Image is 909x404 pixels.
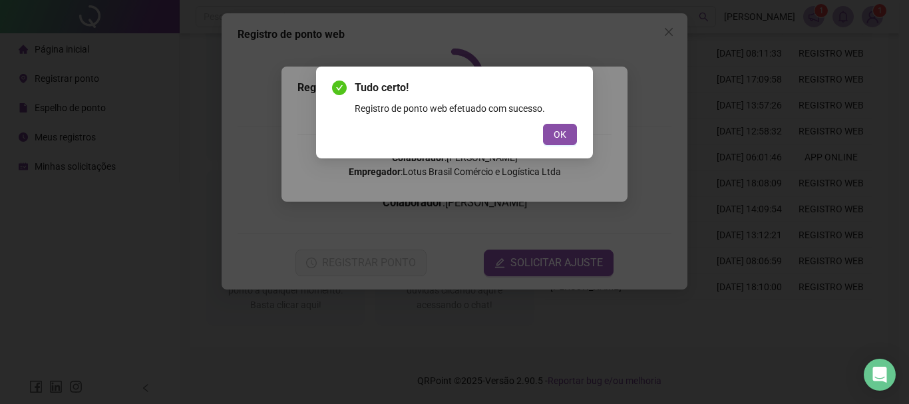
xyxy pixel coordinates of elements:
[332,81,347,95] span: check-circle
[864,359,896,391] div: Open Intercom Messenger
[355,101,577,116] div: Registro de ponto web efetuado com sucesso.
[554,127,566,142] span: OK
[355,80,577,96] span: Tudo certo!
[543,124,577,145] button: OK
